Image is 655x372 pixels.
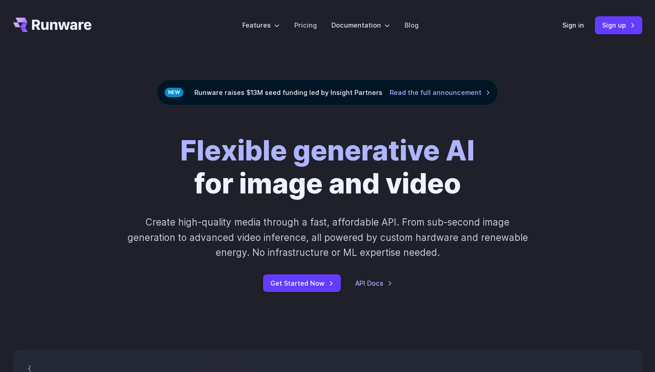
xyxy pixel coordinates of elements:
[13,18,92,32] a: Go to /
[595,16,642,34] a: Sign up
[405,20,419,30] a: Blog
[157,80,498,105] div: Runware raises $13M seed funding led by Insight Partners
[126,215,529,260] p: Create high-quality media through a fast, affordable API. From sub-second image generation to adv...
[390,87,490,98] a: Read the full announcement
[180,134,475,167] strong: Flexible generative AI
[263,274,341,292] a: Get Started Now
[355,278,392,288] a: API Docs
[562,20,584,30] a: Sign in
[331,20,390,30] label: Documentation
[294,20,317,30] a: Pricing
[180,134,475,200] h1: for image and video
[242,20,280,30] label: Features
